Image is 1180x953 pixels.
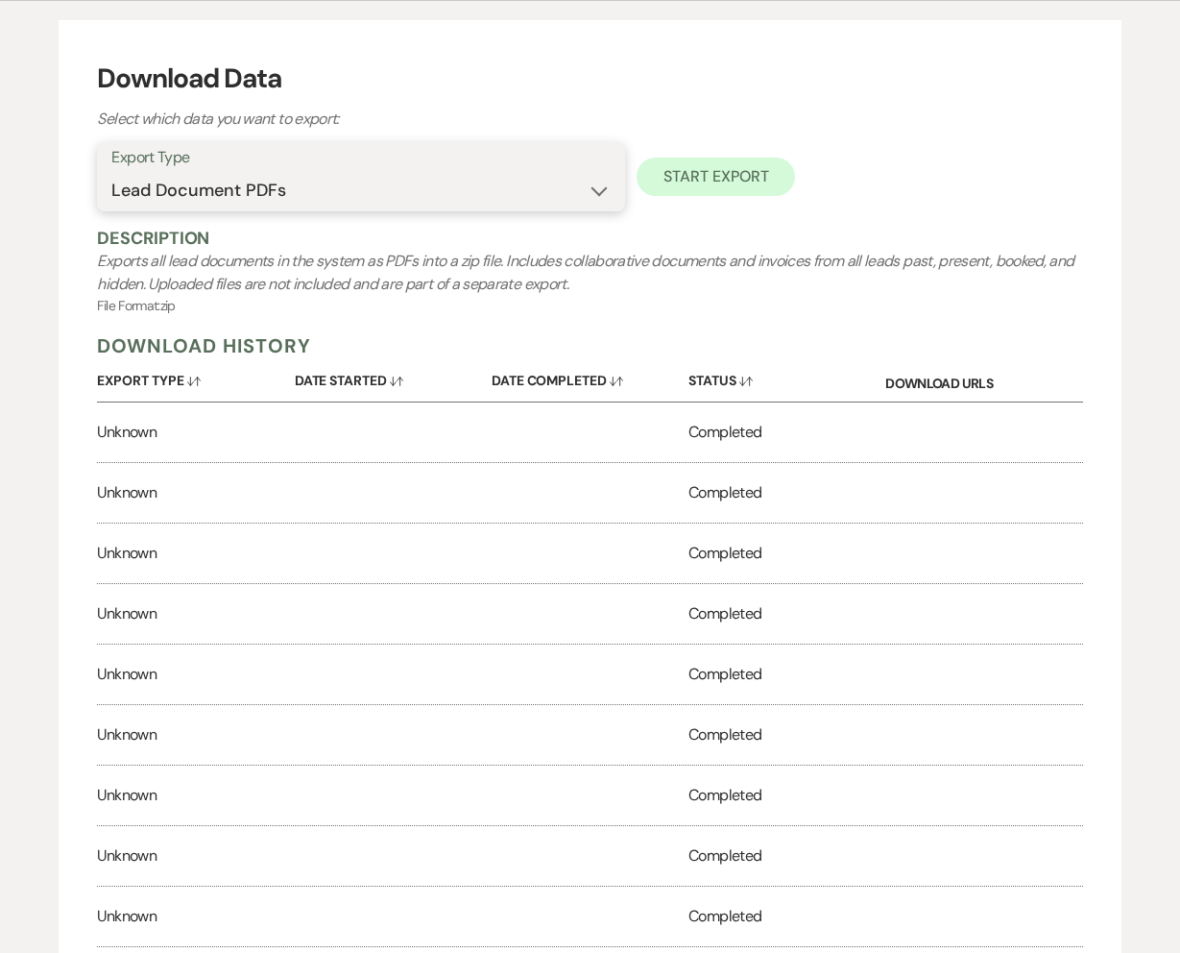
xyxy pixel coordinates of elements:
div: Unknown [97,645,294,704]
div: Unknown [97,887,294,946]
div: Completed [688,463,885,523]
div: Unknown [97,403,294,462]
div: Download URLs [885,358,1082,402]
div: Unknown [97,826,294,886]
div: Completed [688,826,885,886]
div: Completed [688,584,885,644]
h3: Download Data [97,59,1082,99]
div: Completed [688,887,885,946]
button: Date Started [295,358,492,396]
div: Completed [688,705,885,765]
button: Start Export [637,158,795,196]
h5: Description [97,227,1082,250]
button: Status [688,358,885,396]
p: Select which data you want to export: [97,107,769,132]
button: Export Type [97,358,294,396]
p: File Format: zip [97,296,1082,316]
label: Export Type [111,144,611,172]
div: Completed [688,766,885,825]
h5: Download History [97,333,1082,358]
div: Unknown [97,766,294,825]
p: Exports all lead documents in the system as PDFs into a zip file. Includes collaborative document... [97,250,1082,296]
div: Completed [688,645,885,704]
div: Completed [688,524,885,583]
div: Completed [688,403,885,462]
div: Unknown [97,524,294,583]
div: Unknown [97,584,294,644]
button: Date Completed [492,358,688,396]
div: Unknown [97,705,294,765]
div: Unknown [97,463,294,523]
